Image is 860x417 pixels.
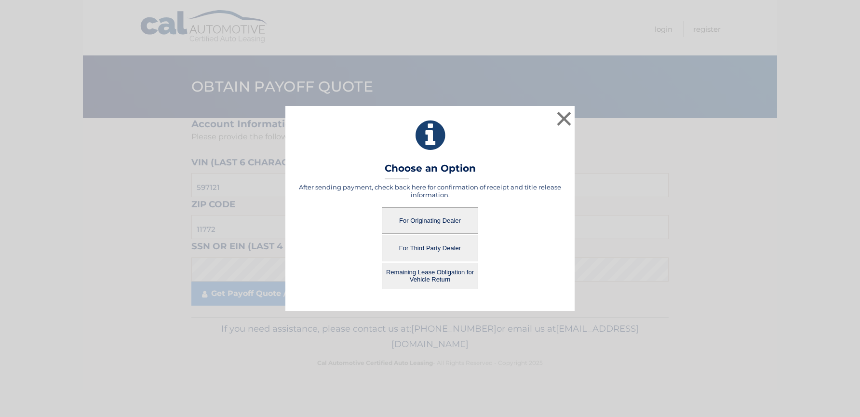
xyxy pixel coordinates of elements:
[382,207,478,234] button: For Originating Dealer
[297,183,563,199] h5: After sending payment, check back here for confirmation of receipt and title release information.
[382,263,478,289] button: Remaining Lease Obligation for Vehicle Return
[554,109,574,128] button: ×
[385,162,476,179] h3: Choose an Option
[382,235,478,261] button: For Third Party Dealer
